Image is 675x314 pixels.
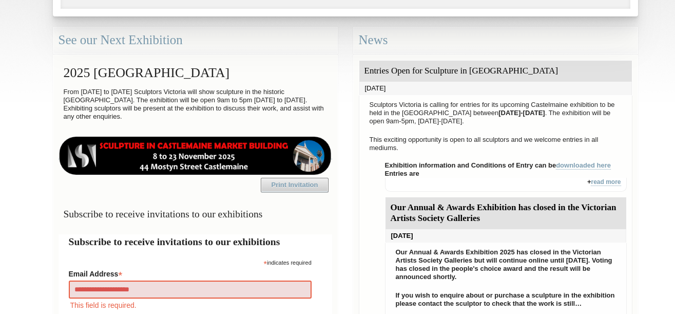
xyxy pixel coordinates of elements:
[385,197,626,229] div: Our Annual & Awards Exhibition has closed in the Victorian Artists Society Galleries
[385,229,626,243] div: [DATE]
[385,161,611,170] strong: Exhibition information and Conditions of Entry can be
[364,98,627,128] p: Sculptors Victoria is calling for entries for its upcoming Castelmaine exhibition to be held in t...
[498,109,545,117] strong: [DATE]-[DATE]
[59,137,332,175] img: castlemaine-ldrbd25v2.png
[353,27,638,54] div: News
[59,85,332,123] p: From [DATE] to [DATE] Sculptors Victoria will show sculpture in the historic [GEOGRAPHIC_DATA]. T...
[359,82,632,95] div: [DATE]
[591,178,621,186] a: read more
[556,161,611,170] a: downloaded here
[359,61,632,82] div: Entries Open for Sculpture in [GEOGRAPHIC_DATA]
[391,246,621,284] p: Our Annual & Awards Exhibition 2025 has closed in the Victorian Artists Society Galleries but wil...
[69,267,312,279] label: Email Address
[391,289,621,310] p: If you wish to enquire about or purchase a sculpture in the exhibition please contact the sculpto...
[59,60,332,85] h2: 2025 [GEOGRAPHIC_DATA]
[261,178,329,192] a: Print Invitation
[53,27,338,54] div: See our Next Exhibition
[364,133,627,155] p: This exciting opportunity is open to all sculptors and we welcome entries in all mediums.
[69,257,312,267] div: indicates required
[69,300,312,311] div: This field is required.
[385,178,627,192] div: +
[59,204,332,224] h3: Subscribe to receive invitations to our exhibitions
[69,234,322,249] h2: Subscribe to receive invitations to our exhibitions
